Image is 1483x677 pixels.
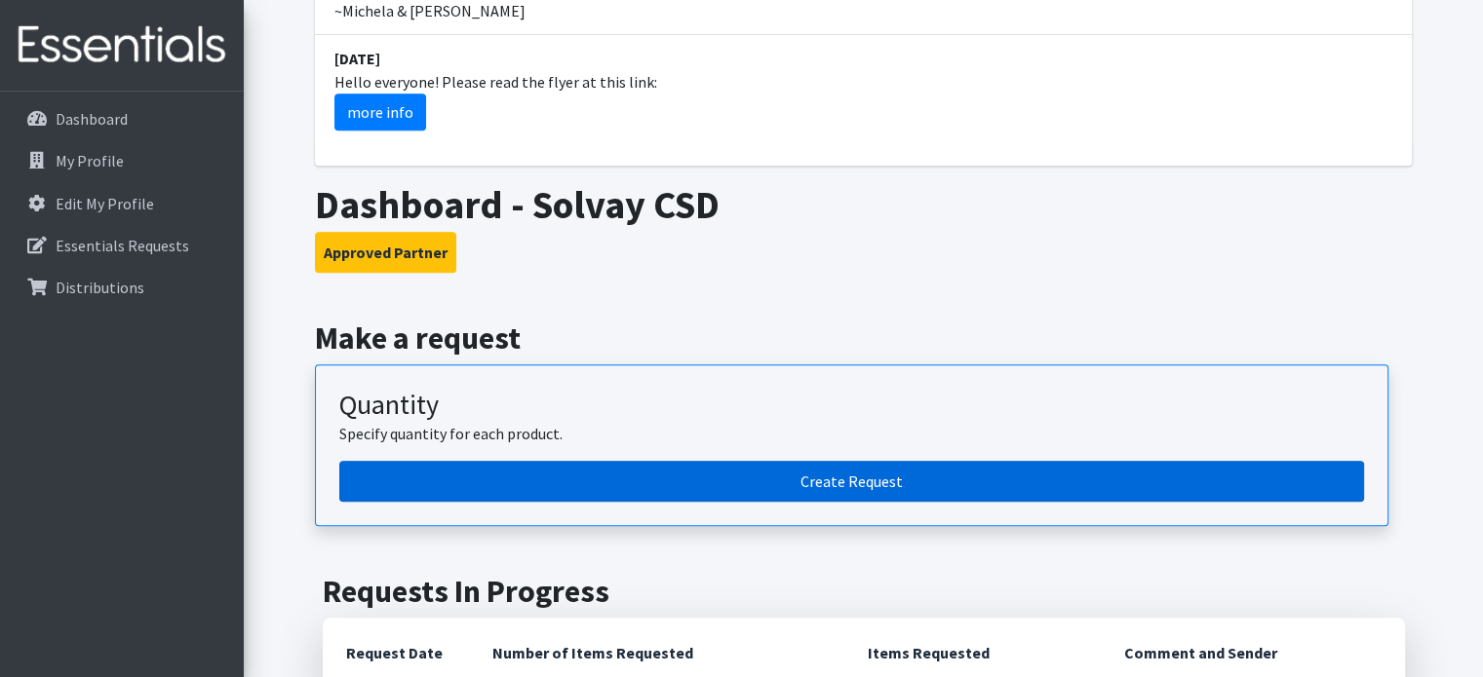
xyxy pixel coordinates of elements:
[8,13,236,78] img: HumanEssentials
[8,226,236,265] a: Essentials Requests
[56,236,189,255] p: Essentials Requests
[8,99,236,138] a: Dashboard
[315,181,1412,228] h1: Dashboard - Solvay CSD
[315,232,456,273] button: Approved Partner
[56,151,124,170] p: My Profile
[8,184,236,223] a: Edit My Profile
[8,268,236,307] a: Distributions
[334,49,380,68] strong: [DATE]
[339,461,1364,502] a: Create a request by quantity
[56,194,154,213] p: Edit My Profile
[339,422,1364,445] p: Specify quantity for each product.
[323,573,1405,610] h2: Requests In Progress
[56,109,128,129] p: Dashboard
[334,94,426,131] a: more info
[339,389,1364,422] h3: Quantity
[8,141,236,180] a: My Profile
[56,278,144,297] p: Distributions
[315,35,1412,142] li: Hello everyone! Please read the flyer at this link:
[315,320,1412,357] h2: Make a request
